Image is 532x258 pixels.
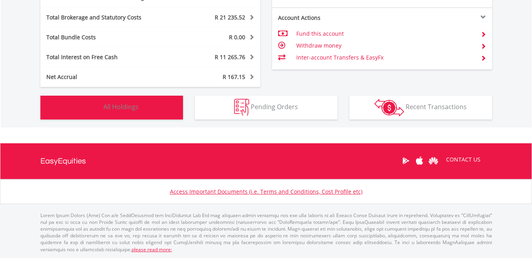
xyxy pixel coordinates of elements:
[399,148,413,173] a: Google Play
[103,102,139,111] span: All Holdings
[40,96,183,119] button: All Holdings
[85,99,102,116] img: holdings-wht.png
[406,102,467,111] span: Recent Transactions
[170,188,362,195] a: Access Important Documents (i.e. Terms and Conditions, Cost Profile etc)
[413,148,427,173] a: Apple
[40,53,169,61] div: Total Interest on Free Cash
[374,99,404,116] img: transactions-zar-wht.png
[234,99,249,116] img: pending_instructions-wht.png
[132,246,172,253] a: please read more:
[296,40,474,52] td: Withdraw money
[272,14,382,22] div: Account Actions
[251,102,298,111] span: Pending Orders
[40,143,86,179] a: EasyEquities
[215,13,245,21] span: R 21 235.52
[40,73,169,81] div: Net Accrual
[195,96,338,119] button: Pending Orders
[440,148,486,171] a: CONTACT US
[223,73,245,81] span: R 167.15
[40,13,169,21] div: Total Brokerage and Statutory Costs
[296,28,474,40] td: Fund this account
[296,52,474,64] td: Inter-account Transfers & EasyFx
[229,33,245,41] span: R 0.00
[215,53,245,61] span: R 11 265.76
[40,33,169,41] div: Total Bundle Costs
[427,148,440,173] a: Huawei
[349,96,492,119] button: Recent Transactions
[40,212,492,253] p: Lorem Ipsum Dolors (Ame) Con a/e SeddOeiusmod tem InciDiduntut Lab Etd mag aliquaen admin veniamq...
